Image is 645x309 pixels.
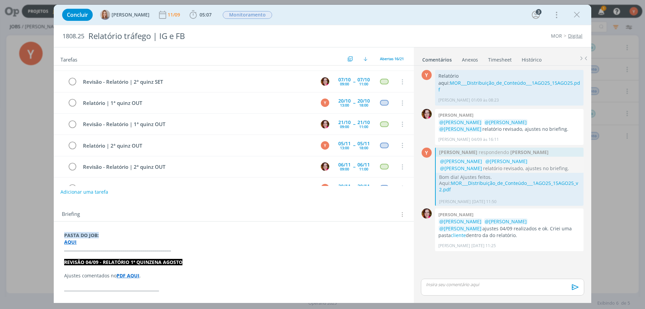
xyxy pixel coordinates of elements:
[438,211,473,218] b: [PERSON_NAME]
[357,184,370,189] div: 20/11
[422,208,432,219] img: B
[80,142,314,150] div: Relatório | 2ª quinz OUT
[471,97,499,103] span: 01/09 às 08:23
[485,158,527,164] span: @[PERSON_NAME]
[112,12,149,17] span: [PERSON_NAME]
[320,140,330,150] button: Y
[438,243,470,249] p: [PERSON_NAME]
[321,77,329,86] img: B
[438,97,470,103] p: [PERSON_NAME]
[338,162,351,167] div: 06/11
[438,73,580,93] p: Relatório aqui:
[353,79,355,84] span: --
[338,141,351,146] div: 05/11
[117,272,139,279] a: PDF AQUI
[438,80,580,93] a: MOR___Distribuição_de_Conteúdo___1AGO25_15AGO25.pdf
[439,225,481,232] span: @[PERSON_NAME]
[422,70,432,80] div: Y
[359,82,368,86] div: 11:00
[320,119,330,129] button: B
[380,56,404,61] span: Abertas 16/21
[321,184,329,192] div: Y
[168,12,181,17] div: 11/09
[321,120,329,128] img: B
[321,141,329,150] div: Y
[62,9,93,21] button: Concluir
[340,125,349,128] div: 09:00
[357,141,370,146] div: 05/11
[64,259,182,265] strong: REVISÃO 04/09 - RELATÓRIO 1ª QUINZENA AGOSTO
[485,119,527,125] span: @[PERSON_NAME]
[340,103,349,107] div: 13:00
[530,9,541,20] button: 3
[320,162,330,172] button: B
[338,120,351,125] div: 21/10
[438,218,580,239] p: ajustes 04/09 realizados e ok. Criei uma pasta dentro da do relatório.
[359,125,368,128] div: 11:00
[438,119,580,133] p: relatório revisado, ajustes no briefing.
[471,243,496,249] span: [DATE] 11:25
[363,57,368,61] img: arrow-down.svg
[477,149,510,156] span: respondendo
[320,77,330,87] button: B
[353,101,355,105] span: --
[64,285,403,292] p: _______________________________________________
[357,77,370,82] div: 07/10
[521,53,542,63] a: Histórico
[62,33,84,40] span: 1808.25
[422,53,452,63] a: Comentários
[472,199,497,205] span: [DATE] 11:50
[320,183,330,193] button: Y
[439,180,578,192] a: MOR___Distribuição_de_Conteúdo___1AGO25_15AGO25_v2.pdf
[340,167,349,171] div: 09:00
[321,99,329,107] div: Y
[359,103,368,107] div: 18:00
[100,10,110,20] img: A
[80,78,314,86] div: Revisão - Relatório | 2ª quinz SET
[64,232,99,238] strong: PASTA DO JOB:
[223,11,272,19] span: Monitoramento
[80,120,314,128] div: Revisão - Relatório | 1ª quinz OUT
[438,137,470,143] p: [PERSON_NAME]
[359,167,368,171] div: 11:00
[551,33,562,39] a: MOR
[64,239,77,245] a: AQUI
[86,28,363,44] div: Relatório tráfego | IG e FB
[188,9,213,20] button: 05:07
[80,99,314,107] div: Relatório | 1ª quinz OUT
[439,218,481,225] span: @[PERSON_NAME]
[200,11,212,18] span: 05:07
[353,164,355,169] span: --
[440,158,482,164] span: @[PERSON_NAME]
[438,112,473,118] b: [PERSON_NAME]
[80,163,314,171] div: Revisão - Relatório | 2ª quinz OUT
[568,33,583,39] a: Digital
[485,218,527,225] span: @[PERSON_NAME]
[321,162,329,171] img: B
[359,146,368,150] div: 18:00
[64,272,403,279] p: Ajustes comentados no .
[80,184,314,192] div: Relatório | 1ª quinz NOV
[54,5,591,303] div: dialog
[357,99,370,103] div: 20/10
[439,174,580,193] p: Bom dia! Ajustes feitos. Aqui:
[488,53,512,63] a: Timesheet
[338,99,351,103] div: 20/10
[353,186,355,190] span: --
[422,109,432,119] img: B
[536,9,542,15] div: 3
[439,119,481,125] span: @[PERSON_NAME]
[320,98,330,108] button: Y
[60,186,109,198] button: Adicionar uma tarefa
[353,143,355,148] span: --
[451,232,466,238] a: cliente
[462,56,478,63] div: Anexos
[439,126,481,132] span: @[PERSON_NAME]
[353,122,355,126] span: --
[357,162,370,167] div: 06/11
[340,82,349,86] div: 09:00
[439,158,580,172] p: relatório revisado, ajustes no briefing.
[60,55,77,63] span: Tarefas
